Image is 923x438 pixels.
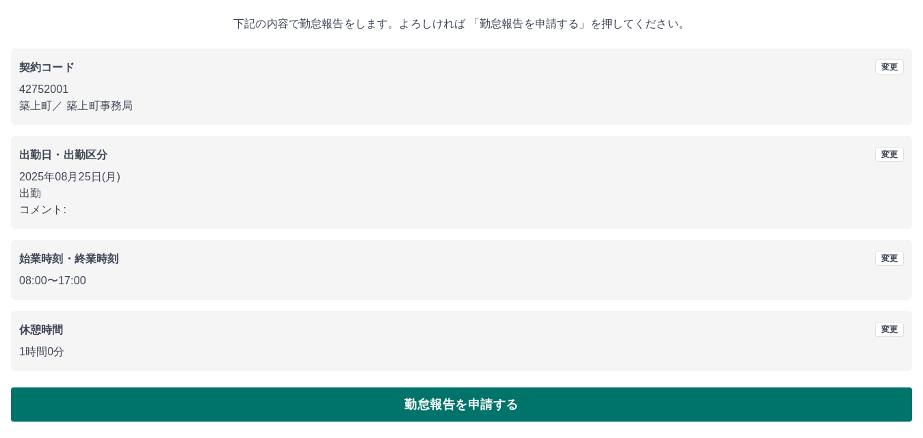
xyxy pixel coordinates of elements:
p: 1時間0分 [19,344,904,360]
button: 変更 [875,147,904,162]
b: 休憩時間 [19,324,64,336]
p: 築上町 ／ 築上町事務局 [19,98,904,114]
b: 契約コード [19,61,75,73]
p: 下記の内容で勤怠報告をします。よろしければ 「勤怠報告を申請する」を押してください。 [11,16,912,32]
p: 42752001 [19,81,904,98]
button: 変更 [875,322,904,337]
b: 始業時刻・終業時刻 [19,253,118,264]
button: 変更 [875,59,904,74]
button: 勤怠報告を申請する [11,387,912,422]
p: コメント: [19,202,904,218]
p: 出勤 [19,185,904,202]
button: 変更 [875,251,904,266]
b: 出勤日・出勤区分 [19,149,107,161]
p: 2025年08月25日(月) [19,169,904,185]
p: 08:00 〜 17:00 [19,273,904,289]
